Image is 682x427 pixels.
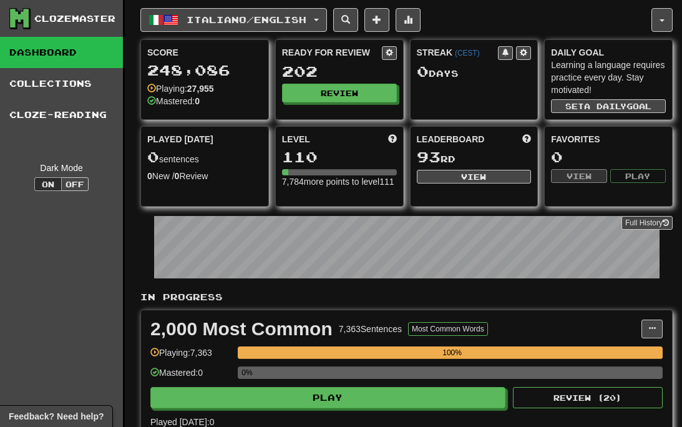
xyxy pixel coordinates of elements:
[140,291,673,303] p: In Progress
[282,64,397,79] div: 202
[551,149,666,165] div: 0
[147,171,152,181] strong: 0
[551,169,606,183] button: View
[339,323,402,335] div: 7,363 Sentences
[150,417,214,427] span: Played [DATE]: 0
[551,59,666,96] div: Learning a language requires practice every day. Stay motivated!
[150,346,231,367] div: Playing: 7,363
[408,322,488,336] button: Most Common Words
[417,64,532,80] div: Day s
[241,346,663,359] div: 100%
[417,170,532,184] button: View
[455,49,480,57] a: (CEST)
[417,46,499,59] div: Streak
[34,12,115,25] div: Clozemaster
[150,366,231,387] div: Mastered: 0
[551,133,666,145] div: Favorites
[9,410,104,423] span: Open feedback widget
[417,148,441,165] span: 93
[551,46,666,59] div: Daily Goal
[584,102,626,110] span: a daily
[195,96,200,106] strong: 0
[282,175,397,188] div: 7,784 more points to level 111
[621,216,673,230] a: Full History
[147,149,262,165] div: sentences
[282,149,397,165] div: 110
[147,170,262,182] div: New / Review
[147,46,262,59] div: Score
[417,62,429,80] span: 0
[282,84,397,102] button: Review
[417,133,485,145] span: Leaderboard
[282,46,382,59] div: Ready for Review
[61,177,89,191] button: Off
[150,387,505,408] button: Play
[396,8,421,32] button: More stats
[551,99,666,113] button: Seta dailygoal
[140,8,327,32] button: Italiano/English
[388,133,397,145] span: Score more points to level up
[513,387,663,408] button: Review (20)
[147,82,214,95] div: Playing:
[147,133,213,145] span: Played [DATE]
[282,133,310,145] span: Level
[522,133,531,145] span: This week in points, UTC
[417,149,532,165] div: rd
[9,162,114,174] div: Dark Mode
[147,148,159,165] span: 0
[333,8,358,32] button: Search sentences
[187,14,306,25] span: Italiano / English
[34,177,62,191] button: On
[187,84,214,94] strong: 27,955
[147,95,200,107] div: Mastered:
[364,8,389,32] button: Add sentence to collection
[150,320,333,338] div: 2,000 Most Common
[147,62,262,78] div: 248,086
[610,169,666,183] button: Play
[175,171,180,181] strong: 0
